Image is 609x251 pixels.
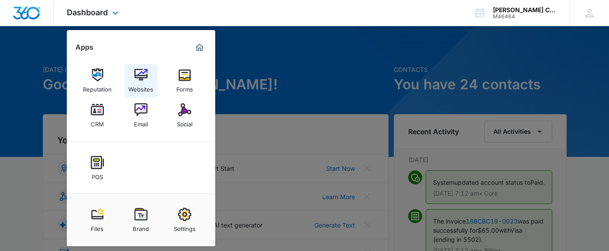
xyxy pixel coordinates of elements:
[176,81,193,93] div: Forms
[124,204,158,237] a: Brand
[177,116,193,128] div: Social
[193,41,206,54] a: Marketing 360® Dashboard
[174,221,196,232] div: Settings
[92,169,103,180] div: POS
[83,81,112,93] div: Reputation
[168,204,201,237] a: Settings
[91,116,104,128] div: CRM
[124,99,158,132] a: Email
[81,204,114,237] a: Files
[67,8,108,17] span: Dashboard
[493,7,557,14] div: account name
[168,64,201,97] a: Forms
[81,64,114,97] a: Reputation
[76,43,93,51] h2: Apps
[493,14,557,20] div: account id
[133,221,149,232] div: Brand
[128,81,153,93] div: Websites
[168,99,201,132] a: Social
[91,221,103,232] div: Files
[124,64,158,97] a: Websites
[81,152,114,185] a: POS
[134,116,148,128] div: Email
[81,99,114,132] a: CRM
